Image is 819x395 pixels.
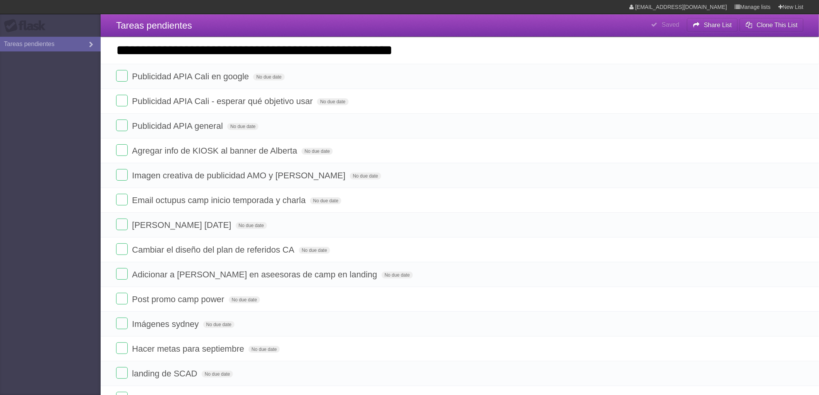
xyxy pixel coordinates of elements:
button: Clone This List [740,18,804,32]
span: Tareas pendientes [116,20,192,31]
span: Post promo camp power [132,294,226,304]
span: No due date [317,98,348,105]
span: No due date [203,321,235,328]
span: Publicidad APIA Cali en google [132,72,251,81]
label: Done [116,268,128,280]
label: Done [116,243,128,255]
span: No due date [299,247,330,254]
span: landing de SCAD [132,369,199,378]
label: Done [116,70,128,82]
label: Done [116,144,128,156]
span: Cambiar el diseño del plan de referidos CA [132,245,296,255]
span: Adicionar a [PERSON_NAME] en aseesoras de camp en landing [132,270,379,279]
label: Done [116,169,128,181]
span: No due date [236,222,267,229]
label: Done [116,219,128,230]
b: Share List [704,22,732,28]
div: Flask [4,19,50,33]
span: No due date [202,371,233,378]
span: No due date [253,74,284,80]
span: Agregar info de KIOSK al banner de Alberta [132,146,299,156]
button: Share List [687,18,738,32]
span: [PERSON_NAME] [DATE] [132,220,233,230]
span: Hacer metas para septiembre [132,344,246,354]
span: Imágenes sydney [132,319,200,329]
label: Done [116,318,128,329]
label: Done [116,342,128,354]
label: Done [116,194,128,205]
span: No due date [248,346,280,353]
span: No due date [350,173,381,180]
span: No due date [382,272,413,279]
span: No due date [227,123,259,130]
span: Publicidad APIA general [132,121,225,131]
span: No due date [229,296,260,303]
label: Done [116,95,128,106]
label: Done [116,120,128,131]
span: Imagen creativa de publicidad AMO y [PERSON_NAME] [132,171,347,180]
span: No due date [310,197,341,204]
span: Email octupus camp inicio temporada y charla [132,195,308,205]
b: Saved [662,21,679,28]
b: Clone This List [757,22,798,28]
label: Done [116,293,128,304]
span: Publicidad APIA Cali - esperar qué objetivo usar [132,96,315,106]
span: No due date [302,148,333,155]
label: Done [116,367,128,379]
